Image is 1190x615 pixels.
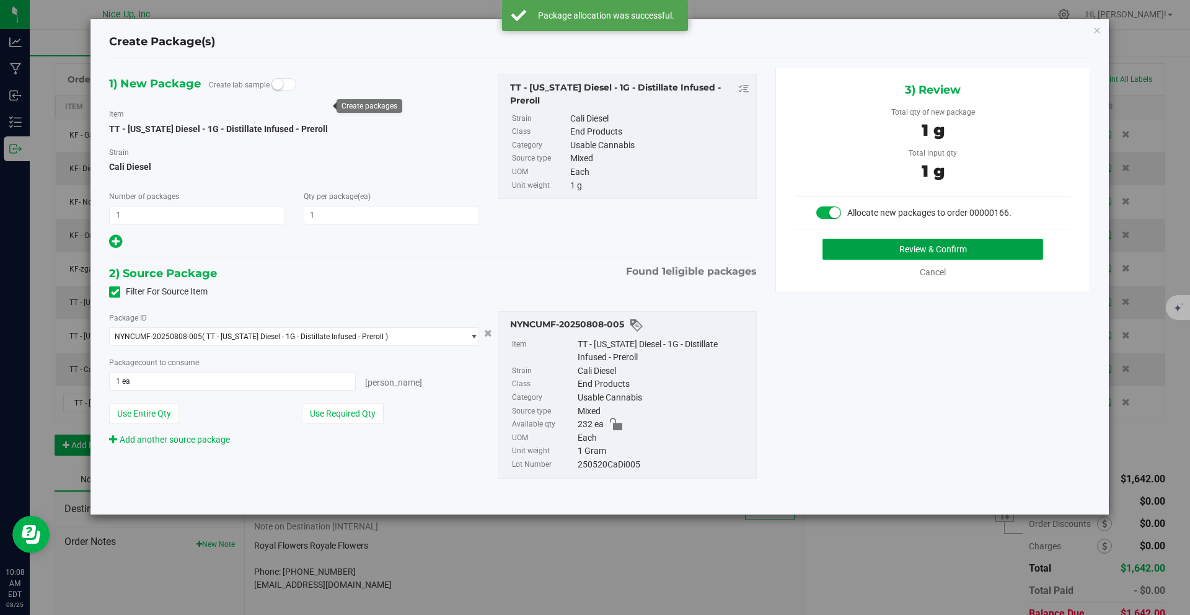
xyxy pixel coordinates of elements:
label: Lot Number [512,458,575,472]
span: 1) New Package [109,74,201,93]
span: 232 ea [578,418,604,431]
span: Total qty of new package [891,108,975,117]
label: Filter For Source Item [109,285,208,298]
h4: Create Package(s) [109,34,215,50]
span: [PERSON_NAME] [365,378,422,387]
span: Allocate new packages to order 00000166. [847,208,1011,218]
div: Cali Diesel [570,112,750,126]
div: Cali Diesel [578,365,750,378]
label: Available qty [512,418,575,431]
span: Number of packages [109,192,179,201]
div: Each [578,431,750,445]
div: Create packages [342,102,397,110]
label: Unit weight [512,179,568,193]
a: Add another source package [109,435,230,445]
button: Cancel button [480,324,496,342]
div: End Products [578,378,750,391]
button: Use Entire Qty [109,403,179,424]
label: Source type [512,405,575,418]
label: Class [512,125,568,139]
div: NYNCUMF-20250808-005 [510,318,750,333]
span: Package ID [109,314,147,322]
span: TT - [US_STATE] Diesel - 1G - Distillate Infused - Preroll [109,124,328,134]
span: Cali Diesel [109,157,479,176]
button: Use Required Qty [302,403,384,424]
label: Strain [109,147,129,158]
div: Usable Cannabis [570,139,750,153]
label: Create lab sample [209,76,270,94]
span: 2) Source Package [109,264,217,283]
span: 3) Review [905,81,961,99]
span: count [138,358,157,367]
input: 1 [110,206,284,224]
span: select [463,328,478,345]
span: ( TT - [US_STATE] Diesel - 1G - Distillate Infused - Preroll ) [202,332,388,341]
input: 1 ea [110,373,355,390]
div: Each [570,166,750,179]
span: 1 g [922,161,945,181]
div: 250520CaDi005 [578,458,750,472]
span: NYNCUMF-20250808-005 [115,332,202,341]
label: Unit weight [512,445,575,458]
label: Class [512,378,575,391]
div: Package allocation was successful. [533,9,679,22]
label: Item [109,108,124,120]
label: Source type [512,152,568,166]
span: (ea) [358,192,371,201]
button: Review & Confirm [822,239,1043,260]
div: Mixed [570,152,750,166]
span: Add new output [109,239,122,249]
label: Category [512,391,575,405]
div: End Products [570,125,750,139]
iframe: Resource center [12,516,50,553]
span: Found eligible packages [626,264,757,279]
span: Total input qty [909,149,957,157]
input: 1 [304,206,479,224]
a: Cancel [920,267,946,277]
span: 1 g [922,120,945,140]
label: Strain [512,112,568,126]
div: 1 Gram [578,445,750,458]
label: Category [512,139,568,153]
div: Mixed [578,405,750,418]
div: TT - California Diesel - 1G - Distillate Infused - Preroll [510,81,750,107]
label: Item [512,338,575,365]
label: UOM [512,431,575,445]
label: Strain [512,365,575,378]
div: Usable Cannabis [578,391,750,405]
label: UOM [512,166,568,179]
div: 1 g [570,179,750,193]
span: Package to consume [109,358,199,367]
span: Qty per package [304,192,371,201]
span: 1 [662,265,666,277]
div: TT - [US_STATE] Diesel - 1G - Distillate Infused - Preroll [578,338,750,365]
